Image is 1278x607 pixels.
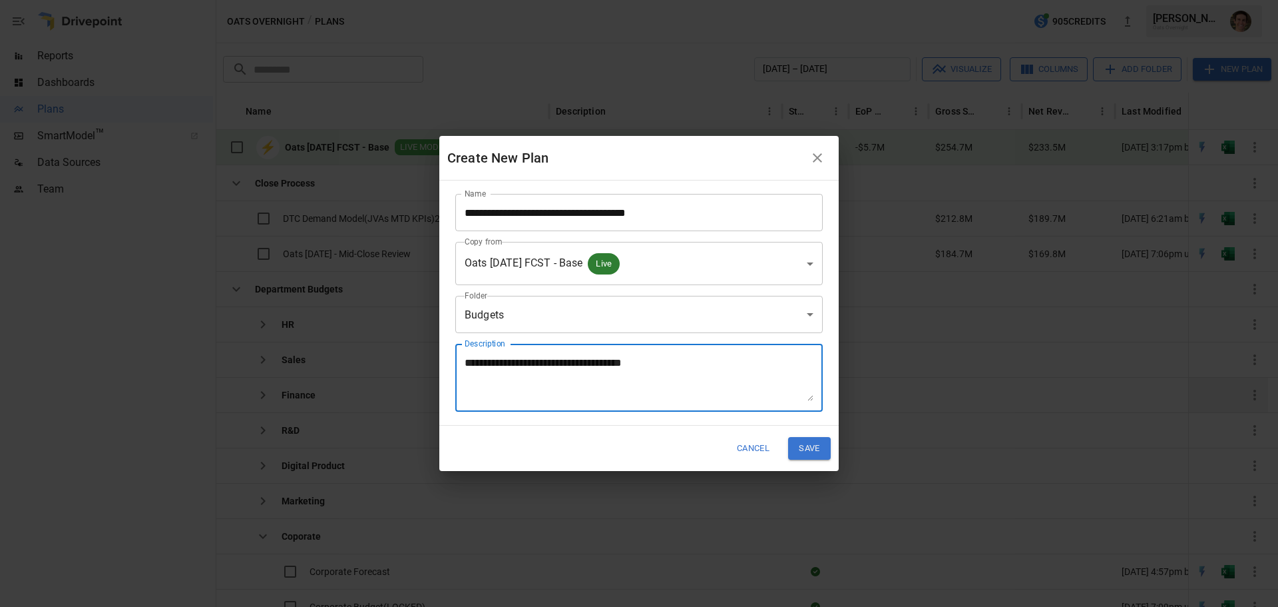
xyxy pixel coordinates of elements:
[465,338,505,349] label: Description
[465,290,487,301] label: Folder
[728,437,778,459] button: Cancel
[465,236,503,247] label: Copy from
[465,257,582,269] span: Oats [DATE] FCST - Base
[447,147,804,169] div: Create New Plan
[588,256,620,271] span: Live
[788,437,831,459] button: Save
[465,188,486,199] label: Name
[455,296,823,333] div: Budgets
